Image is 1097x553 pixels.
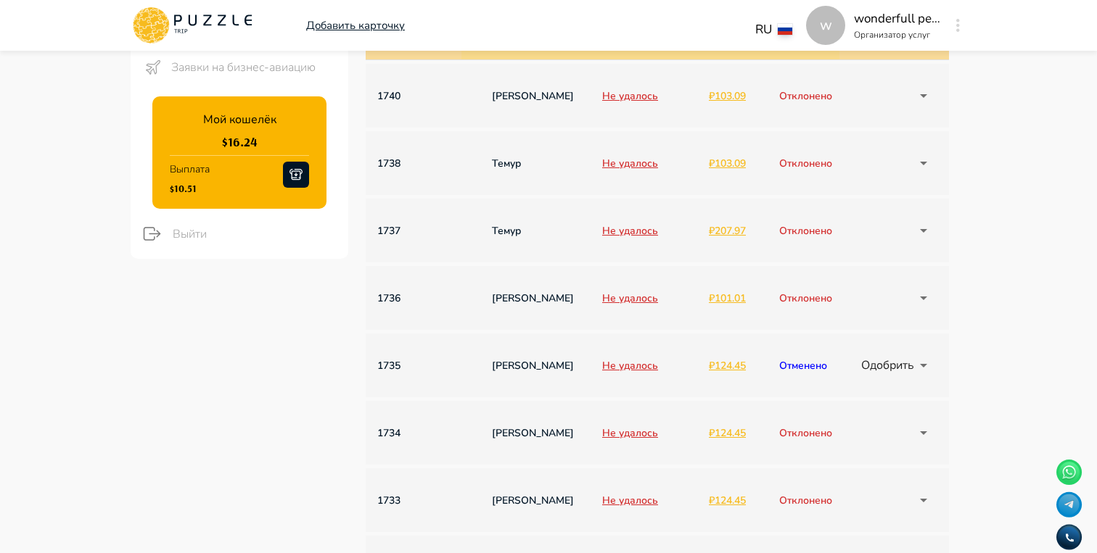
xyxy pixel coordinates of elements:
h1: $ 16.24 [222,134,258,149]
p: Темур [492,156,579,171]
p: Не удалось [602,223,675,238]
div: logoutВыйти [127,215,348,253]
p: Не удалось [602,156,675,171]
div: w [806,6,845,45]
p: wonderfull peace [854,9,941,28]
a: Добавить карточку [306,17,405,34]
p: ₽ 101.01 [709,291,756,306]
p: Мой кошелёк [203,111,276,128]
p: 1734 [377,425,450,441]
p: 1740 [377,88,450,104]
p: 1736 [377,291,450,306]
p: 1733 [377,493,450,508]
p: 1738 [377,156,450,171]
p: 1737 [377,223,450,238]
p: [PERSON_NAME] [492,291,579,306]
span: Заявки на бизнес-авиацию [171,59,337,76]
p: Отклонено [779,425,856,441]
p: Отменено [779,358,856,373]
p: ₽ 124.45 [709,425,756,441]
p: RU [755,20,772,39]
p: [PERSON_NAME] [492,493,579,508]
p: Не удалось [602,425,675,441]
p: ₽ 207.97 [709,223,756,238]
p: [PERSON_NAME] [492,358,579,373]
p: ₽ 103.09 [709,88,756,104]
button: logout [139,220,165,247]
span: Выйти [173,225,337,243]
p: Отклонено [779,88,856,104]
div: Одобрить [851,345,937,386]
p: ₽ 103.09 [709,156,756,171]
p: Не удалось [602,291,675,306]
p: Отклонено [779,156,856,171]
p: Организатор услуг [854,28,941,41]
img: lang [778,24,792,35]
p: Не удалось [602,88,675,104]
p: Темур [492,223,579,238]
p: [PERSON_NAME] [492,88,579,104]
p: Отклонено [779,493,856,508]
div: sidebar iconsЗаявки на бизнес-авиацию [131,50,348,85]
p: Отклонено [779,291,856,306]
p: [PERSON_NAME] [492,425,579,441]
p: Отклонено [779,223,856,238]
p: Не удалось [602,493,675,508]
p: Выплата [170,156,210,183]
h1: $10.51 [170,183,210,194]
p: ₽ 124.45 [709,358,756,373]
p: Не удалось [602,358,675,373]
button: sidebar icons [142,57,164,78]
p: ₽ 124.45 [709,493,756,508]
p: 1735 [377,358,450,373]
